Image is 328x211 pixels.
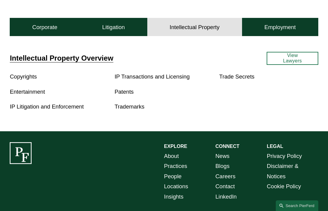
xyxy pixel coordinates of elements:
h4: Intellectual Property [170,24,220,31]
a: About [164,151,179,161]
h4: Litigation [102,24,125,31]
a: Locations [164,181,188,191]
a: View Lawyers [267,52,318,65]
a: Careers [215,171,235,181]
a: Patents [114,89,134,95]
a: Cookie Policy [267,181,301,191]
a: Intellectual Property Overview [10,54,113,62]
a: Trademarks [114,103,144,110]
strong: EXPLORE [164,144,187,149]
a: People [164,171,182,181]
a: News [215,151,229,161]
h4: Corporate [32,24,57,31]
a: LinkedIn [215,192,237,202]
a: Search this site [276,200,318,211]
strong: CONNECT [215,144,239,149]
a: IP Transactions and Licensing [114,73,190,80]
a: Blogs [215,161,229,171]
a: Privacy Policy [267,151,302,161]
a: Practices [164,161,187,171]
h4: Employment [265,24,296,31]
a: Disclaimer & Notices [267,161,318,181]
a: Entertainment [10,89,45,95]
a: Insights [164,192,183,202]
a: IP Litigation and Enforcement [10,103,84,110]
a: Contact [215,181,235,191]
strong: LEGAL [267,144,283,149]
a: Trade Secrets [219,73,255,80]
a: Copyrights [10,73,37,80]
